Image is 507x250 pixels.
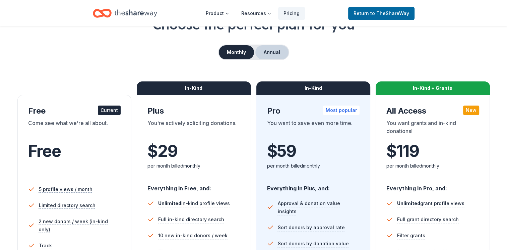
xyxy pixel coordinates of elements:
span: to TheShareWay [370,10,409,16]
span: Sort donors by approval rate [278,224,345,232]
div: per month billed monthly [147,162,240,170]
span: 10 new in-kind donors / week [158,232,228,240]
span: Free [28,141,61,161]
div: Everything in Pro, and: [386,179,479,193]
span: 5 profile views / month [39,185,92,193]
a: Home [93,5,157,21]
nav: Main [200,5,305,21]
span: Unlimited [397,200,420,206]
span: grant profile views [397,200,464,206]
span: in-kind profile views [158,200,230,206]
button: Resources [236,7,277,20]
div: In-Kind + Grants [376,81,490,95]
span: Full in-kind directory search [158,215,224,224]
div: You want to save even more time. [267,119,360,138]
button: Monthly [219,45,254,59]
div: Free [28,106,121,116]
a: Returnto TheShareWay [348,7,415,20]
div: New [463,106,479,115]
span: $ 59 [267,142,296,161]
span: $ 119 [386,142,419,161]
div: All Access [386,106,479,116]
span: Approval & donation value insights [277,199,360,215]
div: Come see what we're all about. [28,119,121,138]
div: Plus [147,106,240,116]
span: Return [354,9,409,17]
div: per month billed monthly [267,162,360,170]
span: Limited directory search [39,201,96,209]
span: 2 new donors / week (in-kind only) [39,217,121,234]
div: Everything in Free, and: [147,179,240,193]
a: Pricing [278,7,305,20]
div: In-Kind [256,81,371,95]
div: per month billed monthly [386,162,479,170]
div: Current [98,106,121,115]
span: Unlimited [158,200,181,206]
div: Most popular [323,106,360,115]
span: $ 29 [147,142,177,161]
span: Sort donors by donation value [278,240,349,248]
div: You're actively soliciting donations. [147,119,240,138]
span: Filter grants [397,232,425,240]
div: Everything in Plus, and: [267,179,360,193]
span: Track [39,242,52,250]
div: You want grants and in-kind donations! [386,119,479,138]
button: Annual [255,45,289,59]
button: Product [200,7,235,20]
div: In-Kind [137,81,251,95]
span: Full grant directory search [397,215,459,224]
div: Pro [267,106,360,116]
